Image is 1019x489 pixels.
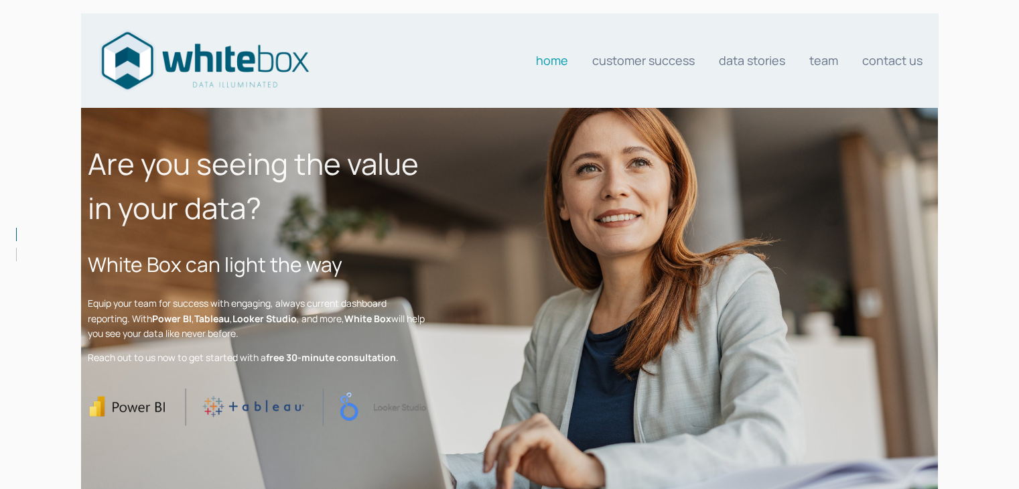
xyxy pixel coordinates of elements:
strong: Power BI [152,312,192,325]
strong: free 30-minute consultation [266,351,396,364]
strong: White Box [344,312,391,325]
strong: Looker Studio [232,312,297,325]
h1: Are you seeing the value in your data? [88,141,426,230]
a: Home [536,47,568,74]
h2: White Box can light the way [88,249,426,279]
a: Customer Success [592,47,695,74]
a: Team [809,47,838,74]
a: Contact us [862,47,923,74]
strong: Tableau [194,312,230,325]
a: Data stories [719,47,785,74]
p: Reach out to us now to get started with a . [88,350,426,365]
p: Equip your team for success with engaging, always current dashboard reporting. With , , , and mor... [88,296,426,341]
img: Data consultants [97,27,312,94]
